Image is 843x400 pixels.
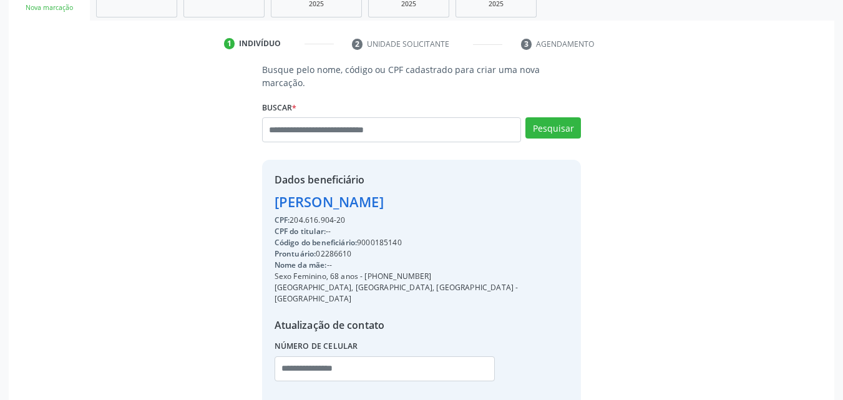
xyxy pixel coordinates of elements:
[275,282,569,305] div: [GEOGRAPHIC_DATA], [GEOGRAPHIC_DATA], [GEOGRAPHIC_DATA] - [GEOGRAPHIC_DATA]
[17,3,81,12] div: Nova marcação
[525,117,581,139] button: Pesquisar
[262,63,582,89] p: Busque pelo nome, código ou CPF cadastrado para criar uma nova marcação.
[275,192,569,212] div: [PERSON_NAME]
[275,318,569,333] div: Atualização de contato
[275,237,569,248] div: 9000185140
[275,237,357,248] span: Código do beneficiário:
[275,248,569,260] div: 02286610
[275,226,569,237] div: --
[224,38,235,49] div: 1
[275,215,290,225] span: CPF:
[275,215,569,226] div: 204.616.904-20
[275,226,326,237] span: CPF do titular:
[262,98,296,117] label: Buscar
[275,260,327,270] span: Nome da mãe:
[275,337,358,356] label: Número de celular
[239,38,281,49] div: Indivíduo
[275,271,569,282] div: Sexo Feminino, 68 anos - [PHONE_NUMBER]
[275,172,569,187] div: Dados beneficiário
[275,260,569,271] div: --
[275,248,316,259] span: Prontuário:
